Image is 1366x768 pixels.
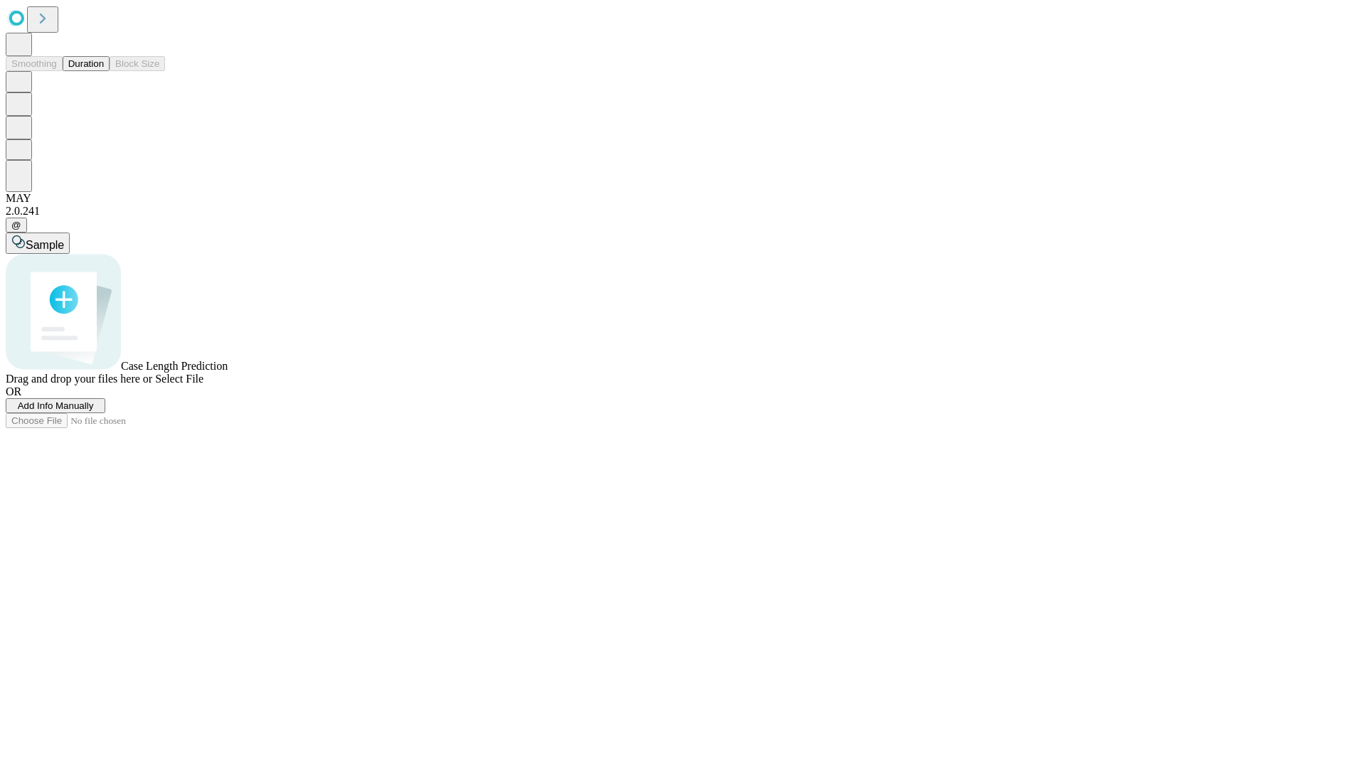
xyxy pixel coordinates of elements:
[18,400,94,411] span: Add Info Manually
[6,205,1360,218] div: 2.0.241
[11,220,21,230] span: @
[6,233,70,254] button: Sample
[6,56,63,71] button: Smoothing
[6,218,27,233] button: @
[110,56,165,71] button: Block Size
[155,373,203,385] span: Select File
[26,239,64,251] span: Sample
[6,192,1360,205] div: MAY
[63,56,110,71] button: Duration
[6,373,152,385] span: Drag and drop your files here or
[121,360,228,372] span: Case Length Prediction
[6,385,21,398] span: OR
[6,398,105,413] button: Add Info Manually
